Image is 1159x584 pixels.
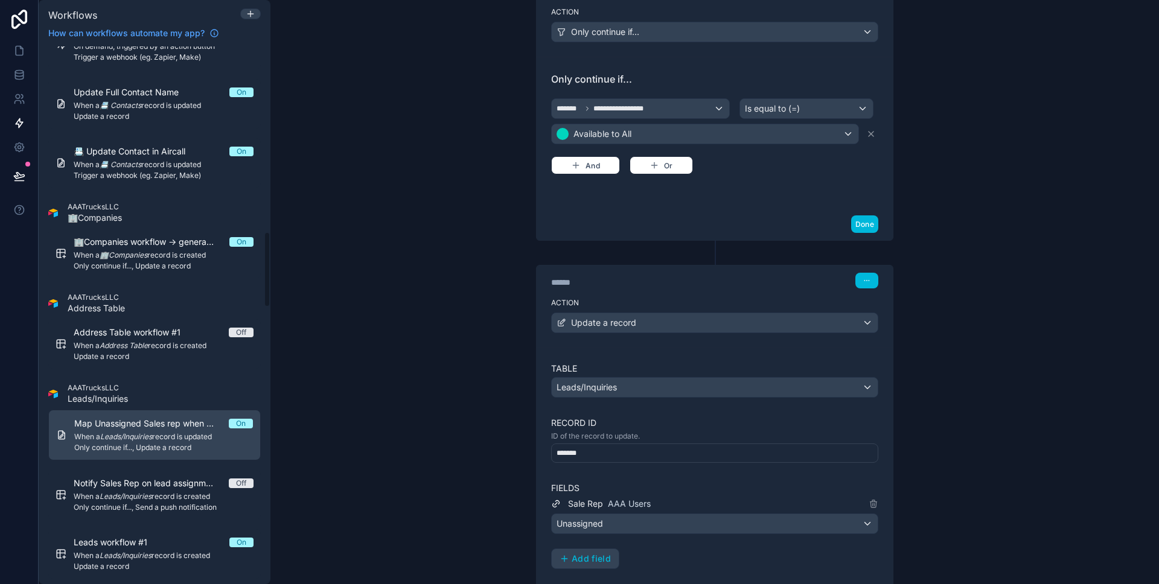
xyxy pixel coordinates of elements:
button: Add field [551,548,619,569]
span: AAA Users [608,498,651,510]
button: And [551,156,620,174]
button: Is equal to (=) [739,98,873,119]
span: Unassigned [557,518,603,530]
span: How can workflows automate my app? [48,27,205,39]
button: Done [851,215,878,233]
span: Available to All [573,128,631,140]
span: Sale Rep [568,498,603,510]
label: Table [551,363,878,375]
span: Only continue if... [571,26,639,38]
span: Leads/Inquiries [557,381,617,393]
button: Leads/Inquiries [551,377,878,398]
span: Update a record [571,317,636,329]
label: Action [551,7,878,17]
span: Add field [572,553,611,564]
button: Add field [552,549,619,568]
label: Fields [551,482,878,494]
button: Available to All [551,124,859,144]
a: How can workflows automate my app? [43,27,224,39]
span: Only continue if... [551,72,878,86]
button: Update a record [551,313,878,333]
button: Only continue if... [551,22,878,42]
label: Record ID [551,417,878,429]
span: Is equal to (=) [745,103,800,115]
button: Or [630,156,693,174]
span: Workflows [48,9,97,21]
label: Action [551,298,878,308]
p: ID of the record to update. [551,431,878,441]
button: Unassigned [551,513,878,534]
